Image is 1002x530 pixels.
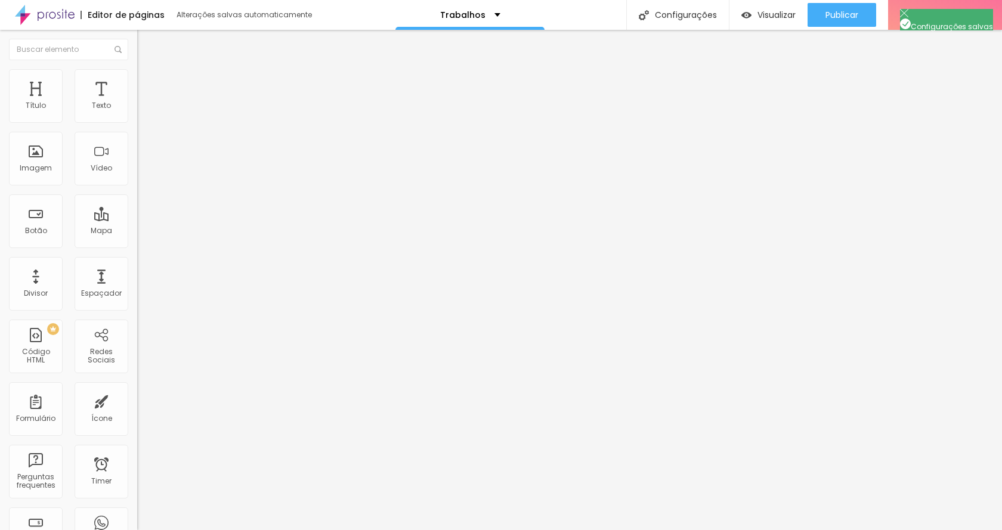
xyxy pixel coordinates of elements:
input: Buscar elemento [9,39,128,60]
div: Título [26,101,46,110]
div: Mapa [91,227,112,235]
img: Icone [900,9,908,17]
div: Formulário [16,414,55,423]
div: Alterações salvas automaticamente [177,11,314,18]
div: Espaçador [81,289,122,297]
button: Publicar [808,3,876,27]
div: Editor de páginas [81,11,165,19]
div: Código HTML [12,348,59,365]
span: Publicar [825,10,858,20]
img: Icone [115,46,122,53]
img: Icone [900,18,911,29]
div: Imagem [20,164,52,172]
div: Vídeo [91,164,112,172]
span: Configurações salvas [900,21,993,32]
iframe: Editor [137,30,1002,530]
button: Visualizar [729,3,808,27]
div: Redes Sociais [78,348,125,365]
img: view-1.svg [741,10,751,20]
div: Ícone [91,414,112,423]
span: Visualizar [757,10,796,20]
div: Perguntas frequentes [12,473,59,490]
img: Icone [639,10,649,20]
div: Divisor [24,289,48,297]
div: Timer [91,477,112,485]
div: Botão [25,227,47,235]
div: Texto [92,101,111,110]
p: Trabalhos [440,11,485,19]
